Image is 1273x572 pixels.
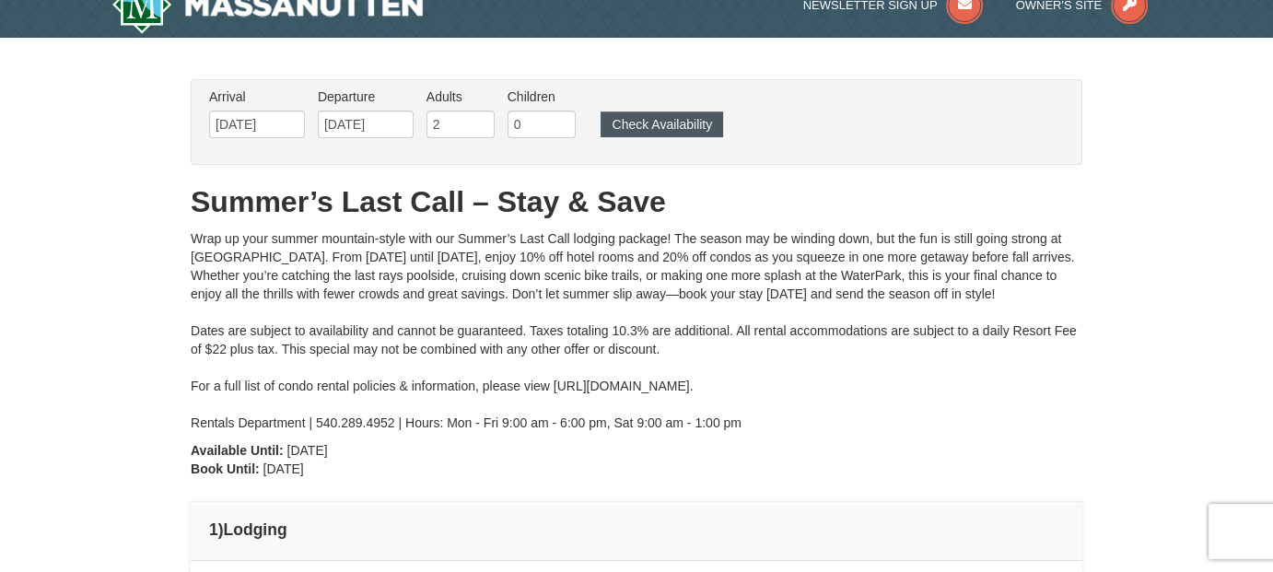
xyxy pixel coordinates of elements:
span: ) [218,520,224,539]
label: Adults [426,88,495,106]
h4: 1 Lodging [209,520,1064,539]
button: Check Availability [601,111,723,137]
strong: Book Until: [191,461,260,476]
h1: Summer’s Last Call – Stay & Save [191,183,1082,220]
span: [DATE] [263,461,304,476]
strong: Available Until: [191,443,284,458]
label: Arrival [209,88,305,106]
label: Children [508,88,576,106]
span: [DATE] [287,443,328,458]
label: Departure [318,88,414,106]
div: Wrap up your summer mountain-style with our Summer’s Last Call lodging package! The season may be... [191,229,1082,432]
